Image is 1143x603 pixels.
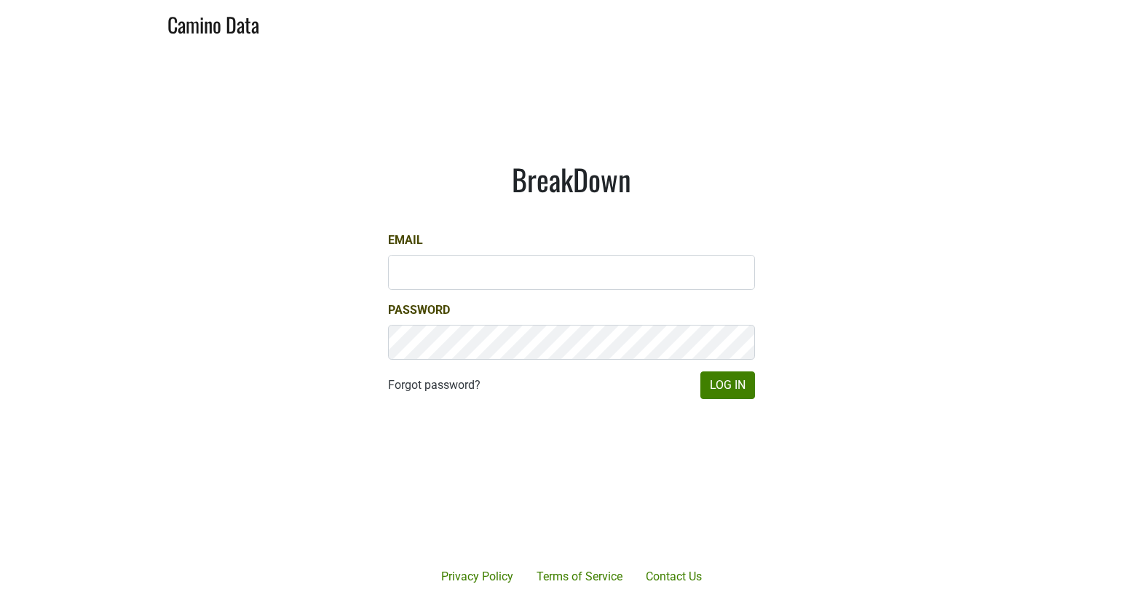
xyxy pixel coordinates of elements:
[388,377,480,394] a: Forgot password?
[388,162,755,197] h1: BreakDown
[388,232,423,249] label: Email
[167,6,259,40] a: Camino Data
[634,562,713,591] a: Contact Us
[525,562,634,591] a: Terms of Service
[430,562,525,591] a: Privacy Policy
[388,301,450,319] label: Password
[700,371,755,399] button: Log In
